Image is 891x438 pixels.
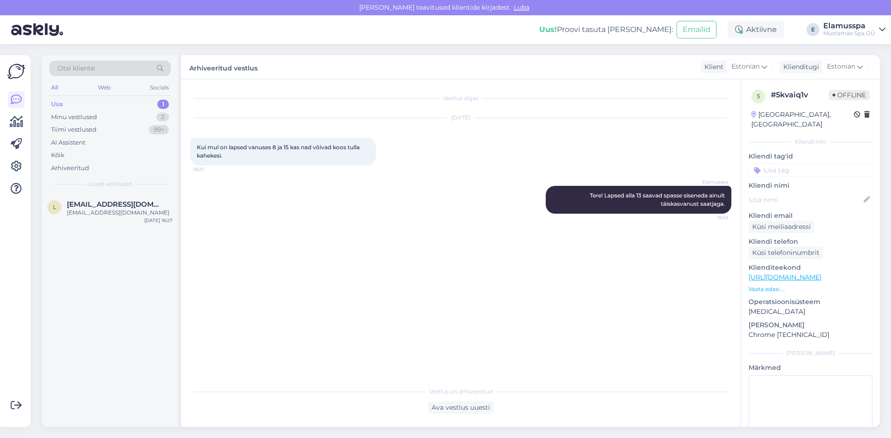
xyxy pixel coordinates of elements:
div: All [49,82,60,94]
div: Ava vestlus uuesti [428,401,494,414]
span: Estonian [827,62,855,72]
span: 5 [757,93,760,100]
div: [PERSON_NAME] [749,349,872,357]
a: ElamusspaMustamäe Spa OÜ [823,22,885,37]
input: Lisa tag [749,163,872,177]
div: Vestlus algas [190,94,731,102]
div: [GEOGRAPHIC_DATA], [GEOGRAPHIC_DATA] [751,110,854,129]
span: Kui mul on lapsed vanuses 8 ja 15 kas nad võivad koos tulla kahekesi. [197,144,361,159]
span: Estonian [731,62,760,72]
p: Märkmed [749,363,872,373]
div: E [807,23,820,36]
span: Offline [829,90,870,100]
span: Vestlus on arhiveeritud [429,387,493,396]
p: Kliendi nimi [749,181,872,190]
div: Aktiivne [728,21,784,38]
div: AI Assistent [51,138,85,147]
div: 1 [157,100,169,109]
b: Uus! [539,25,557,34]
span: 18:27 [193,166,228,173]
img: Askly Logo [7,63,25,80]
div: Küsi telefoninumbrit [749,247,823,259]
span: Otsi kliente [58,63,95,73]
p: Kliendi email [749,211,872,221]
label: Arhiveeritud vestlus [189,61,258,73]
div: Uus [51,100,63,109]
span: Uued vestlused [89,180,132,188]
div: Klienditugi [780,62,819,72]
div: 99+ [149,125,169,134]
p: Operatsioonisüsteem [749,297,872,307]
div: Socials [148,82,171,94]
div: 2 [156,113,169,122]
div: Proovi tasuta [PERSON_NAME]: [539,24,673,35]
div: Elamusspa [823,22,875,30]
p: Klienditeekond [749,263,872,273]
div: Web [96,82,112,94]
a: [URL][DOMAIN_NAME] [749,273,821,281]
p: Kliendi tag'id [749,152,872,161]
div: Kõik [51,151,65,160]
span: 18:52 [694,214,729,221]
div: Mustamäe Spa OÜ [823,30,875,37]
span: Elamusspa [694,178,729,185]
p: [MEDICAL_DATA] [749,307,872,317]
span: Luba [511,3,532,12]
p: Kliendi telefon [749,237,872,247]
div: [EMAIL_ADDRESS][DOMAIN_NAME] [67,209,173,217]
button: Emailid [677,21,717,38]
div: Minu vestlused [51,113,97,122]
input: Lisa nimi [749,195,862,205]
p: [PERSON_NAME] [749,320,872,330]
div: Tiimi vestlused [51,125,97,134]
p: Chrome [TECHNICAL_ID] [749,330,872,340]
span: liis.piirsoo@gmail.com [67,200,163,209]
div: Arhiveeritud [51,164,89,173]
p: Vaata edasi ... [749,285,872,293]
div: # 5kvaiq1v [771,89,829,101]
div: [DATE] [190,114,731,122]
div: Klient [701,62,723,72]
span: Tere! Lapsed alla 13 saavad spasse siseneda ainult täiskasvanust saatjaga. [590,192,726,207]
div: Küsi meiliaadressi [749,221,814,233]
div: [DATE] 16:27 [144,217,173,224]
div: Kliendi info [749,138,872,146]
span: l [53,203,56,210]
